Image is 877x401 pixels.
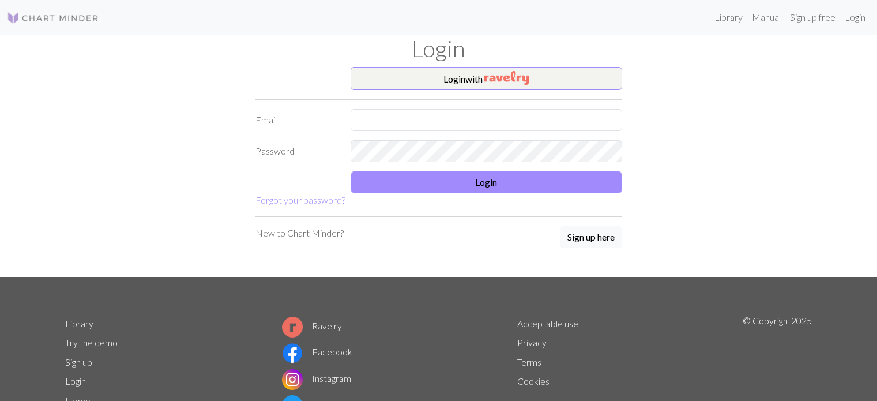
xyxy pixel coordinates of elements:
a: Forgot your password? [255,194,345,205]
a: Acceptable use [517,318,578,329]
a: Library [65,318,93,329]
label: Password [249,140,344,162]
label: Email [249,109,344,131]
a: Library [710,6,747,29]
a: Login [840,6,870,29]
img: Facebook logo [282,343,303,363]
a: Privacy [517,337,547,348]
a: Sign up [65,357,92,368]
a: Sign up free [785,6,840,29]
button: Loginwith [351,67,622,90]
img: Ravelry [484,71,529,85]
a: Facebook [282,346,352,357]
h1: Login [58,35,819,62]
a: Cookies [517,376,549,387]
img: Ravelry logo [282,317,303,338]
button: Sign up here [560,226,622,248]
p: New to Chart Minder? [255,226,344,240]
a: Sign up here [560,226,622,249]
a: Terms [517,357,541,368]
img: Instagram logo [282,369,303,390]
img: Logo [7,11,99,25]
a: Login [65,376,86,387]
a: Ravelry [282,320,342,331]
a: Instagram [282,373,351,384]
a: Manual [747,6,785,29]
button: Login [351,171,622,193]
a: Try the demo [65,337,118,348]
